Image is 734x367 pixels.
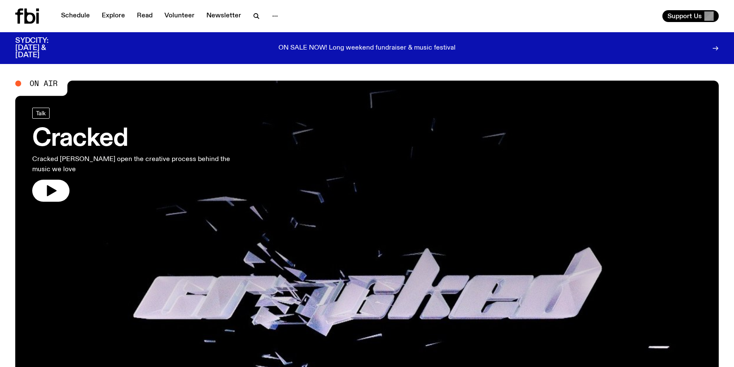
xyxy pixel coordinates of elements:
p: Cracked [PERSON_NAME] open the creative process behind the music we love [32,154,249,175]
a: Explore [97,10,130,22]
span: Talk [36,110,46,116]
button: Support Us [662,10,719,22]
h3: SYDCITY: [DATE] & [DATE] [15,37,70,59]
a: CrackedCracked [PERSON_NAME] open the creative process behind the music we love [32,108,249,202]
a: Schedule [56,10,95,22]
span: Support Us [667,12,702,20]
span: On Air [30,80,58,87]
a: Read [132,10,158,22]
a: Talk [32,108,50,119]
a: Newsletter [201,10,246,22]
p: ON SALE NOW! Long weekend fundraiser & music festival [278,44,456,52]
a: Volunteer [159,10,200,22]
h3: Cracked [32,127,249,151]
